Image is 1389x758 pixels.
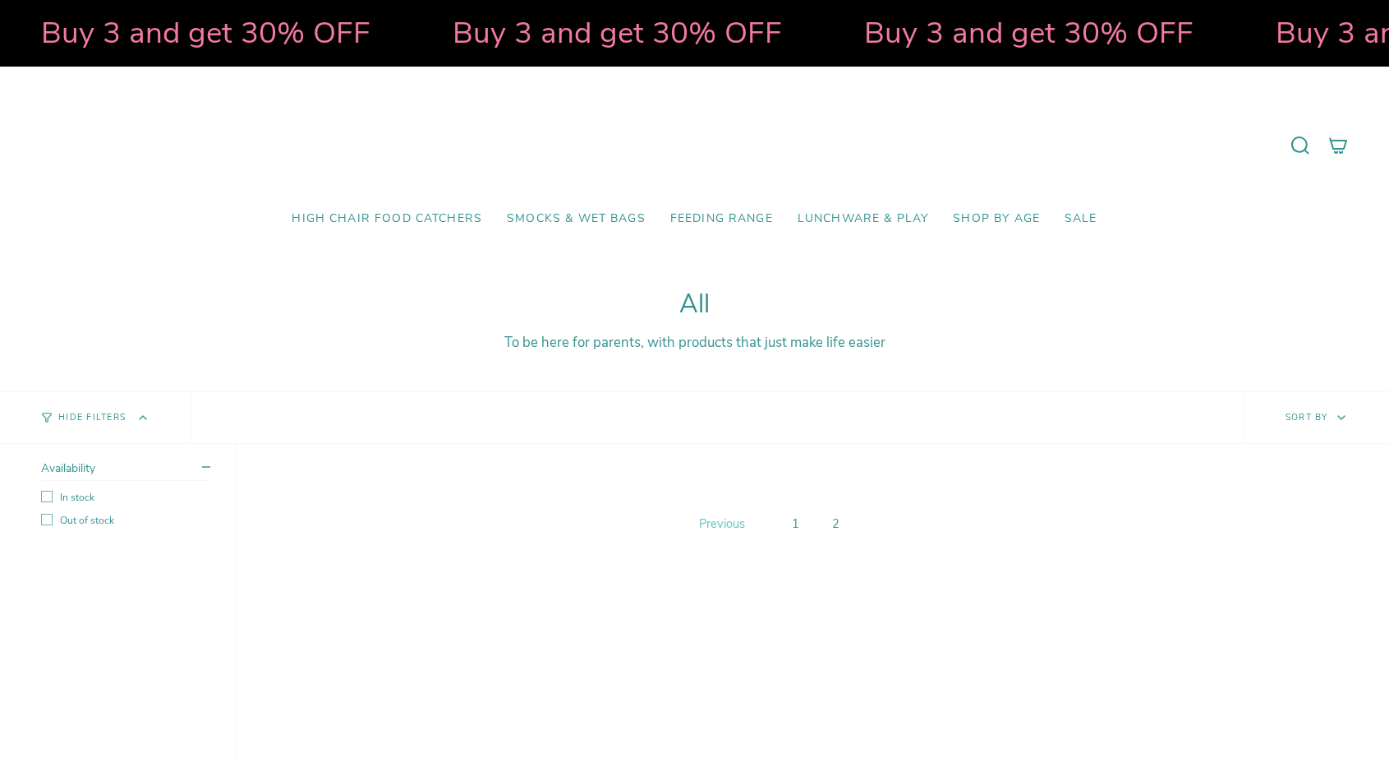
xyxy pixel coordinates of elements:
[695,511,749,536] a: Previous
[1286,411,1328,423] span: Sort by
[450,12,780,53] strong: Buy 3 and get 30% OFF
[785,200,941,238] a: Lunchware & Play
[553,91,836,200] a: Mumma’s Little Helpers
[41,514,210,527] label: Out of stock
[41,491,210,504] label: In stock
[658,200,785,238] a: Feeding Range
[507,212,646,226] span: Smocks & Wet Bags
[1052,200,1110,238] a: SALE
[494,200,658,238] a: Smocks & Wet Bags
[699,515,745,532] span: Previous
[785,512,806,535] a: 1
[953,212,1040,226] span: Shop by Age
[292,212,482,226] span: High Chair Food Catchers
[670,212,773,226] span: Feeding Range
[504,333,885,352] span: To be here for parents, with products that just make life easier
[941,200,1052,238] a: Shop by Age
[862,12,1191,53] strong: Buy 3 and get 30% OFF
[41,460,210,481] summary: Availability
[41,289,1348,320] h1: All
[279,200,494,238] a: High Chair Food Catchers
[826,512,846,535] a: 2
[1244,392,1389,443] button: Sort by
[798,212,928,226] span: Lunchware & Play
[1065,212,1097,226] span: SALE
[39,12,368,53] strong: Buy 3 and get 30% OFF
[41,460,95,476] span: Availability
[58,414,126,423] span: Hide Filters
